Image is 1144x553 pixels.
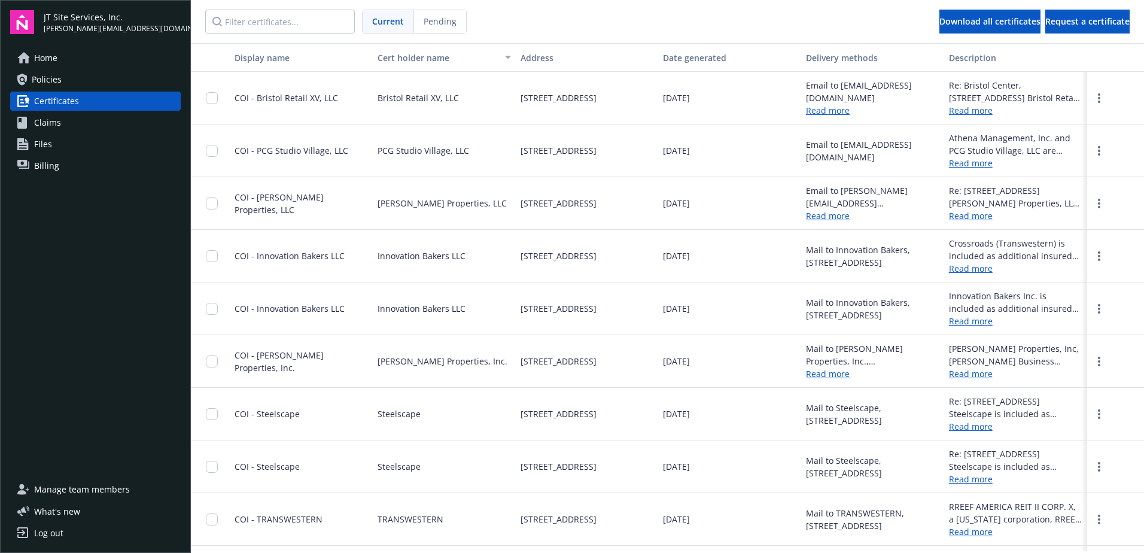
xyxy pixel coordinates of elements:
span: Pending [414,10,466,33]
a: Read more [949,473,1082,485]
a: Billing [10,156,181,175]
span: Innovation Bakers LLC [378,250,465,262]
button: JT Site Services, Inc.[PERSON_NAME][EMAIL_ADDRESS][DOMAIN_NAME] [44,10,181,34]
div: Mail to [PERSON_NAME] Properties, Inc., [STREET_ADDRESS] [806,342,939,367]
a: more [1092,407,1106,421]
span: [STREET_ADDRESS] [521,355,597,367]
img: navigator-logo.svg [10,10,34,34]
a: Read more [806,105,850,116]
a: Read more [806,210,850,221]
a: Read more [949,315,1082,327]
span: Current [372,15,404,28]
span: [STREET_ADDRESS] [521,250,597,262]
input: Toggle Row Selected [206,197,218,209]
a: more [1092,354,1106,369]
div: Mail to Steelscape, [STREET_ADDRESS] [806,402,939,427]
span: PCG Studio Village, LLC [378,144,469,157]
span: Steelscape [378,460,421,473]
span: What ' s new [34,505,80,518]
div: Re: [STREET_ADDRESS] Steelscape is included as additional insured where required by a written con... [949,395,1082,420]
a: Read more [949,104,1082,117]
a: more [1092,91,1106,105]
span: Pending [424,15,457,28]
div: RREEF AMERICA REIT II CORP. X, a [US_STATE] corporation, RREEF MANAGEMENT L.L.C., RREEF AMERICA L... [949,500,1082,525]
button: Address [516,43,659,72]
a: Read more [806,368,850,379]
button: Cert holder name [373,43,516,72]
span: [STREET_ADDRESS] [521,92,597,104]
div: Delivery methods [806,51,939,64]
a: Read more [949,157,1082,169]
a: Read more [949,209,1082,222]
input: Toggle Row Selected [206,145,218,157]
input: Filter certificates... [205,10,355,34]
span: [DATE] [663,408,690,420]
button: Delivery methods [801,43,944,72]
a: Home [10,48,181,68]
span: Bristol Retail XV, LLC [378,92,459,104]
span: [DATE] [663,250,690,262]
span: COI - Innovation Bakers LLC [235,250,345,262]
input: Toggle Row Selected [206,92,218,104]
span: Claims [34,113,61,132]
span: COI - Steelscape [235,408,300,420]
div: Innovation Bakers Inc. is included as additional insured where required by a written contract wit... [949,290,1082,315]
span: Home [34,48,57,68]
span: [PERSON_NAME] Properties, LLC [378,197,507,209]
span: Request a certificate [1045,16,1130,27]
a: Read more [949,262,1082,275]
span: [STREET_ADDRESS] [521,408,597,420]
button: Display name [230,43,373,72]
button: Download all certificates [939,10,1040,34]
input: Toggle Row Selected [206,461,218,473]
div: [PERSON_NAME] Properties, Inc, [PERSON_NAME] Business Associates LP, BayHarbor Management Service... [949,342,1082,367]
a: more [1092,302,1106,316]
a: Policies [10,70,181,89]
span: Steelscape [378,408,421,420]
span: [DATE] [663,144,690,157]
a: Read more [949,367,1082,380]
div: Mail to Steelscape, [STREET_ADDRESS] [806,454,939,479]
input: Toggle Row Selected [206,408,218,420]
input: Toggle Row Selected [206,250,218,262]
div: Mail to TRANSWESTERN, [STREET_ADDRESS] [806,507,939,532]
span: Policies [32,70,62,89]
a: Claims [10,113,181,132]
button: Description [944,43,1087,72]
span: [PERSON_NAME][EMAIL_ADDRESS][DOMAIN_NAME] [44,23,181,34]
a: more [1092,249,1106,263]
span: [DATE] [663,197,690,209]
span: COI - [PERSON_NAME] Properties, LLC [235,192,324,215]
a: more [1092,196,1106,211]
div: Date generated [663,51,796,64]
span: Billing [34,156,59,175]
input: Toggle Row Selected [206,355,218,367]
div: Re: Bristol Center, [STREET_ADDRESS] Bristol Retail XV, LLC and JH Palm Desert, LLC and Athena Ma... [949,79,1082,104]
div: Email to [PERSON_NAME][EMAIL_ADDRESS][DOMAIN_NAME] [806,184,939,209]
span: [STREET_ADDRESS] [521,302,597,315]
span: [PERSON_NAME] Properties, Inc. [378,355,507,367]
span: [DATE] [663,355,690,367]
div: Display name [235,51,368,64]
span: Files [34,135,52,154]
span: COI - Bristol Retail XV, LLC [235,92,338,104]
span: [DATE] [663,460,690,473]
div: Crossroads (Transwestern) is included as additional insured where required by a written contract ... [949,237,1082,262]
span: [DATE] [663,302,690,315]
a: more [1092,144,1106,158]
div: Description [949,51,1082,64]
div: Cert holder name [378,51,498,64]
div: Re: [STREET_ADDRESS] Steelscape is included as additional insured where required by a written con... [949,448,1082,473]
span: Manage team members [34,480,130,499]
span: COI - Innovation Bakers LLC [235,303,345,314]
input: Toggle Row Selected [206,303,218,315]
span: [STREET_ADDRESS] [521,513,597,525]
a: Manage team members [10,480,181,499]
a: Certificates [10,92,181,111]
a: more [1092,512,1106,527]
span: Innovation Bakers LLC [378,302,465,315]
button: Request a certificate [1045,10,1130,34]
a: Files [10,135,181,154]
a: Read more [949,420,1082,433]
